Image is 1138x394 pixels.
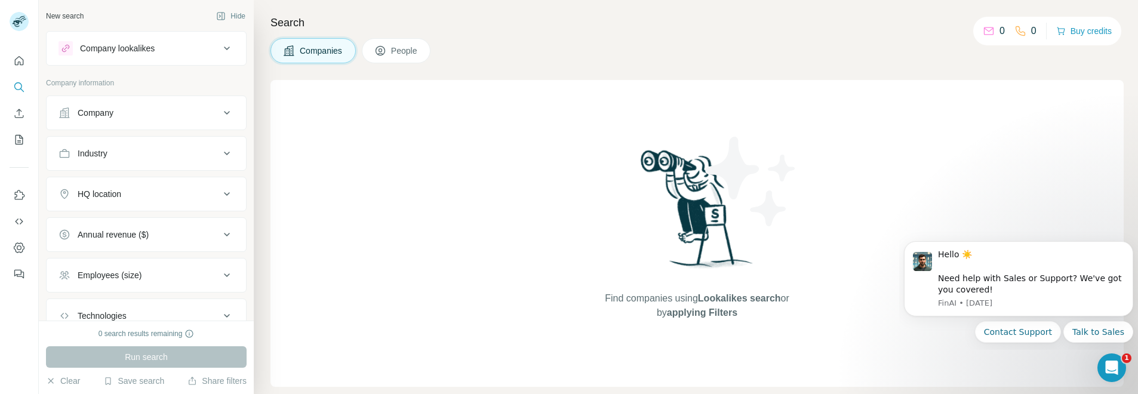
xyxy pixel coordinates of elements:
button: Quick start [10,50,29,72]
div: New search [46,11,84,21]
span: People [391,45,419,57]
p: 0 [999,24,1005,38]
button: Share filters [187,375,247,387]
button: Feedback [10,263,29,285]
div: Technologies [78,310,127,322]
img: Surfe Illustration - Stars [697,128,805,235]
button: Hide [208,7,254,25]
button: Save search [103,375,164,387]
span: Companies [300,45,343,57]
div: 0 search results remaining [99,328,195,339]
button: Company lookalikes [47,34,246,63]
button: My lists [10,129,29,150]
button: Enrich CSV [10,103,29,124]
button: Technologies [47,301,246,330]
span: 1 [1122,353,1131,363]
button: HQ location [47,180,246,208]
img: Avatar [10,12,29,31]
div: HQ location [78,188,121,200]
button: Use Surfe on LinkedIn [10,184,29,206]
button: Industry [47,139,246,168]
button: Employees (size) [47,261,246,290]
iframe: Intercom notifications message [899,230,1138,350]
button: Dashboard [10,237,29,258]
p: Company information [46,78,247,88]
h4: Search [270,14,1124,31]
iframe: Intercom live chat [1097,353,1126,382]
p: 0 [1031,24,1036,38]
div: Company lookalikes [80,42,155,54]
img: Surfe Illustration - Woman searching with binoculars [635,147,759,280]
button: Search [10,76,29,98]
span: Lookalikes search [698,293,781,303]
button: Clear [46,375,80,387]
button: Buy credits [1056,23,1112,39]
div: Annual revenue ($) [78,229,149,241]
div: Company [78,107,113,119]
div: Industry [78,147,107,159]
span: Find companies using or by [601,291,792,320]
button: Company [47,98,246,127]
button: Use Surfe API [10,211,29,232]
span: applying Filters [667,307,737,318]
div: Employees (size) [78,269,142,281]
button: Annual revenue ($) [47,220,246,249]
